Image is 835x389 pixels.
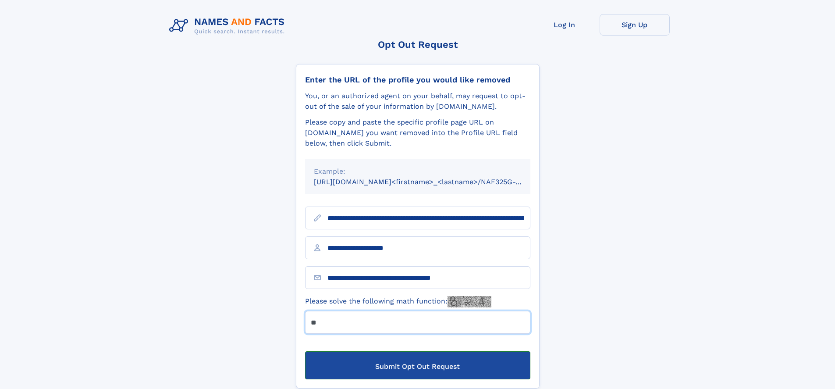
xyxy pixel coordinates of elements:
small: [URL][DOMAIN_NAME]<firstname>_<lastname>/NAF325G-xxxxxxxx [314,178,547,186]
div: Example: [314,166,522,177]
div: Please copy and paste the specific profile page URL on [DOMAIN_NAME] you want removed into the Pr... [305,117,530,149]
a: Log In [529,14,600,36]
button: Submit Opt Out Request [305,351,530,379]
div: You, or an authorized agent on your behalf, may request to opt-out of the sale of your informatio... [305,91,530,112]
a: Sign Up [600,14,670,36]
label: Please solve the following math function: [305,296,491,307]
div: Enter the URL of the profile you would like removed [305,75,530,85]
img: Logo Names and Facts [166,14,292,38]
